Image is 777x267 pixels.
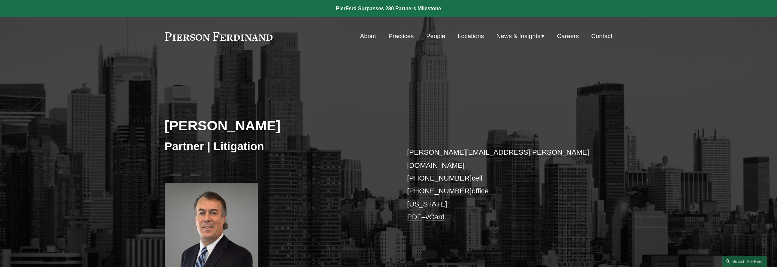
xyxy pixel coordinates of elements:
[722,256,767,267] a: Search this site
[591,30,612,42] a: Contact
[425,213,445,221] a: vCard
[496,31,541,42] span: News & Insights
[360,30,376,42] a: About
[165,117,389,134] h2: [PERSON_NAME]
[458,30,484,42] a: Locations
[496,30,545,42] a: folder dropdown
[557,30,579,42] a: Careers
[388,30,414,42] a: Practices
[407,187,472,195] a: [PHONE_NUMBER]
[407,174,472,182] a: [PHONE_NUMBER]
[407,148,589,169] a: [PERSON_NAME][EMAIL_ADDRESS][PERSON_NAME][DOMAIN_NAME]
[426,30,445,42] a: People
[407,146,594,223] p: cell office [US_STATE] –
[407,213,422,221] a: PDF
[165,139,389,153] h3: Partner | Litigation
